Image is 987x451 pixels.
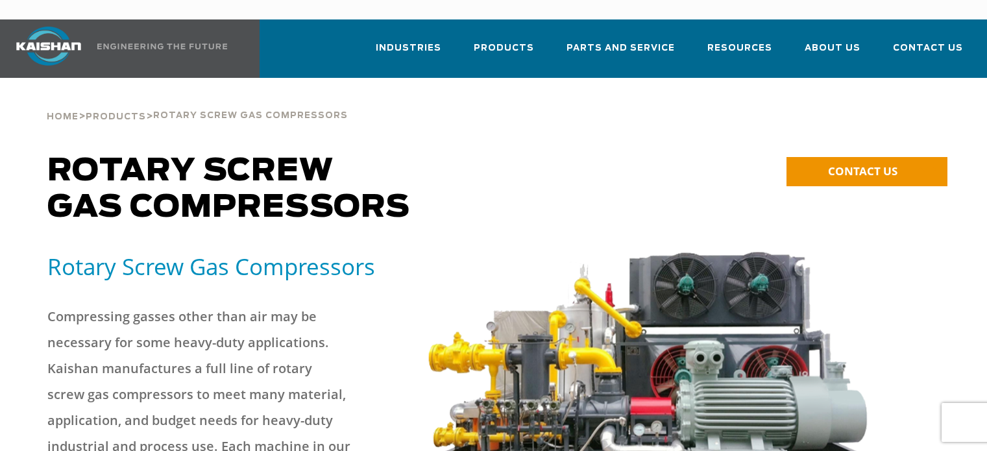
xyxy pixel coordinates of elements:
[828,164,897,178] span: CONTACT US
[47,252,395,281] h5: Rotary Screw Gas Compressors
[47,78,348,127] div: > >
[805,41,860,56] span: About Us
[47,110,79,122] a: Home
[47,156,410,223] span: Rotary Screw Gas Compressors
[86,110,146,122] a: Products
[97,43,227,49] img: Engineering the future
[893,31,963,75] a: Contact Us
[86,113,146,121] span: Products
[567,41,675,56] span: Parts and Service
[893,41,963,56] span: Contact Us
[474,31,534,75] a: Products
[376,31,441,75] a: Industries
[786,157,947,186] a: CONTACT US
[376,41,441,56] span: Industries
[567,31,675,75] a: Parts and Service
[805,31,860,75] a: About Us
[707,31,772,75] a: Resources
[707,41,772,56] span: Resources
[47,113,79,121] span: Home
[474,41,534,56] span: Products
[153,112,348,120] span: Rotary Screw Gas Compressors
